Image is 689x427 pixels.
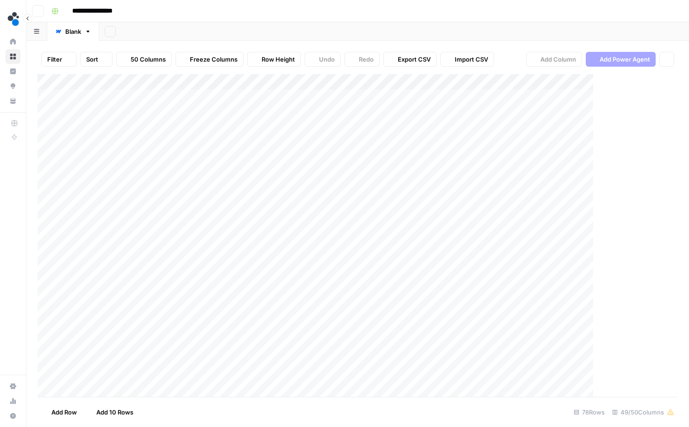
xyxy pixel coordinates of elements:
[247,52,301,67] button: Row Height
[455,55,488,64] span: Import CSV
[175,52,244,67] button: Freeze Columns
[82,405,139,420] button: Add 10 Rows
[6,34,20,49] a: Home
[47,55,62,64] span: Filter
[6,94,20,108] a: Your Data
[51,408,77,417] span: Add Row
[86,55,98,64] span: Sort
[6,394,20,408] a: Usage
[47,22,99,41] a: Blank
[41,52,76,67] button: Filter
[359,55,374,64] span: Redo
[116,52,172,67] button: 50 Columns
[131,55,166,64] span: 50 Columns
[262,55,295,64] span: Row Height
[6,11,22,27] img: spot.ai Logo
[6,49,20,64] a: Browse
[6,379,20,394] a: Settings
[383,52,437,67] button: Export CSV
[526,52,582,67] button: Add Column
[38,405,82,420] button: Add Row
[96,408,133,417] span: Add 10 Rows
[540,55,576,64] span: Add Column
[608,405,678,420] div: 49/50 Columns
[440,52,494,67] button: Import CSV
[344,52,380,67] button: Redo
[305,52,341,67] button: Undo
[600,55,650,64] span: Add Power Agent
[190,55,238,64] span: Freeze Columns
[398,55,431,64] span: Export CSV
[80,52,113,67] button: Sort
[6,7,20,31] button: Workspace: spot.ai
[65,27,81,36] div: Blank
[6,408,20,423] button: Help + Support
[6,64,20,79] a: Insights
[586,52,656,67] button: Add Power Agent
[319,55,335,64] span: Undo
[6,79,20,94] a: Opportunities
[570,405,608,420] div: 78 Rows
